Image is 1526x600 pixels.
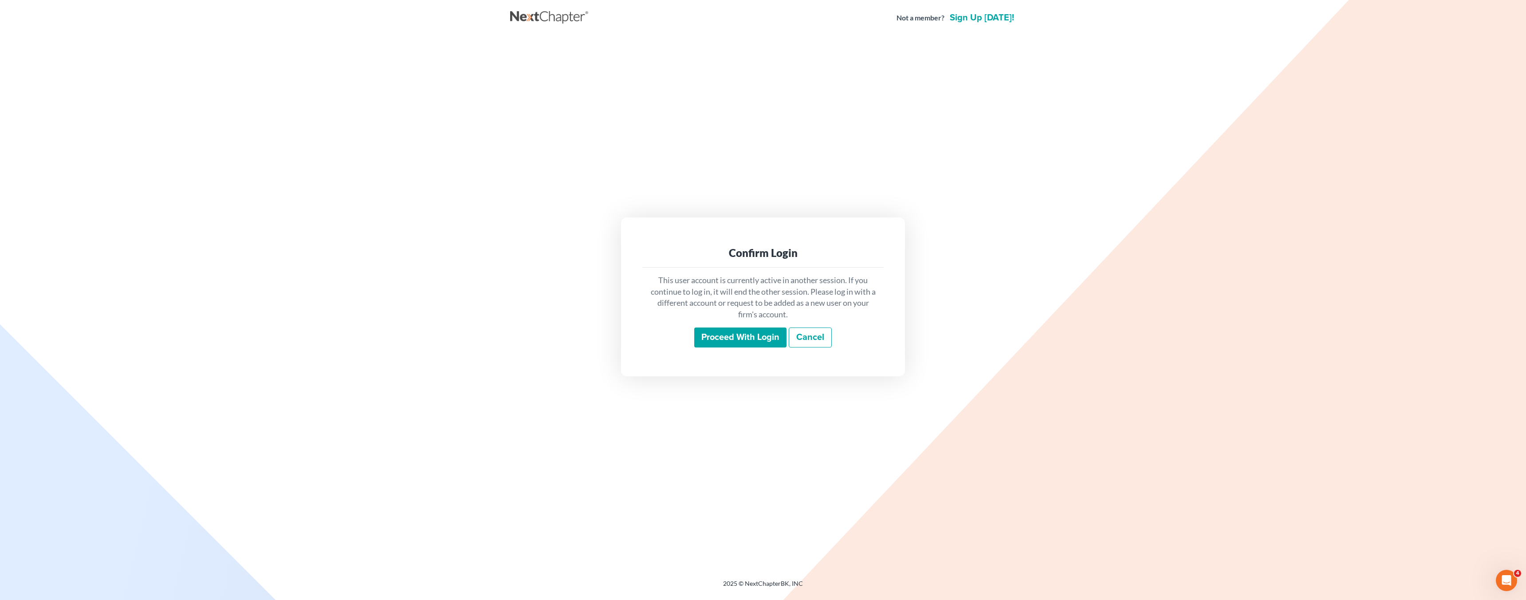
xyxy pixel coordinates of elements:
[1496,570,1517,591] iframe: Intercom live chat
[897,13,944,23] strong: Not a member?
[948,13,1016,22] a: Sign up [DATE]!
[789,328,832,348] a: Cancel
[649,275,877,320] p: This user account is currently active in another session. If you continue to log in, it will end ...
[694,328,787,348] input: Proceed with login
[1514,570,1521,577] span: 4
[649,246,877,260] div: Confirm Login
[510,579,1016,595] div: 2025 © NextChapterBK, INC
